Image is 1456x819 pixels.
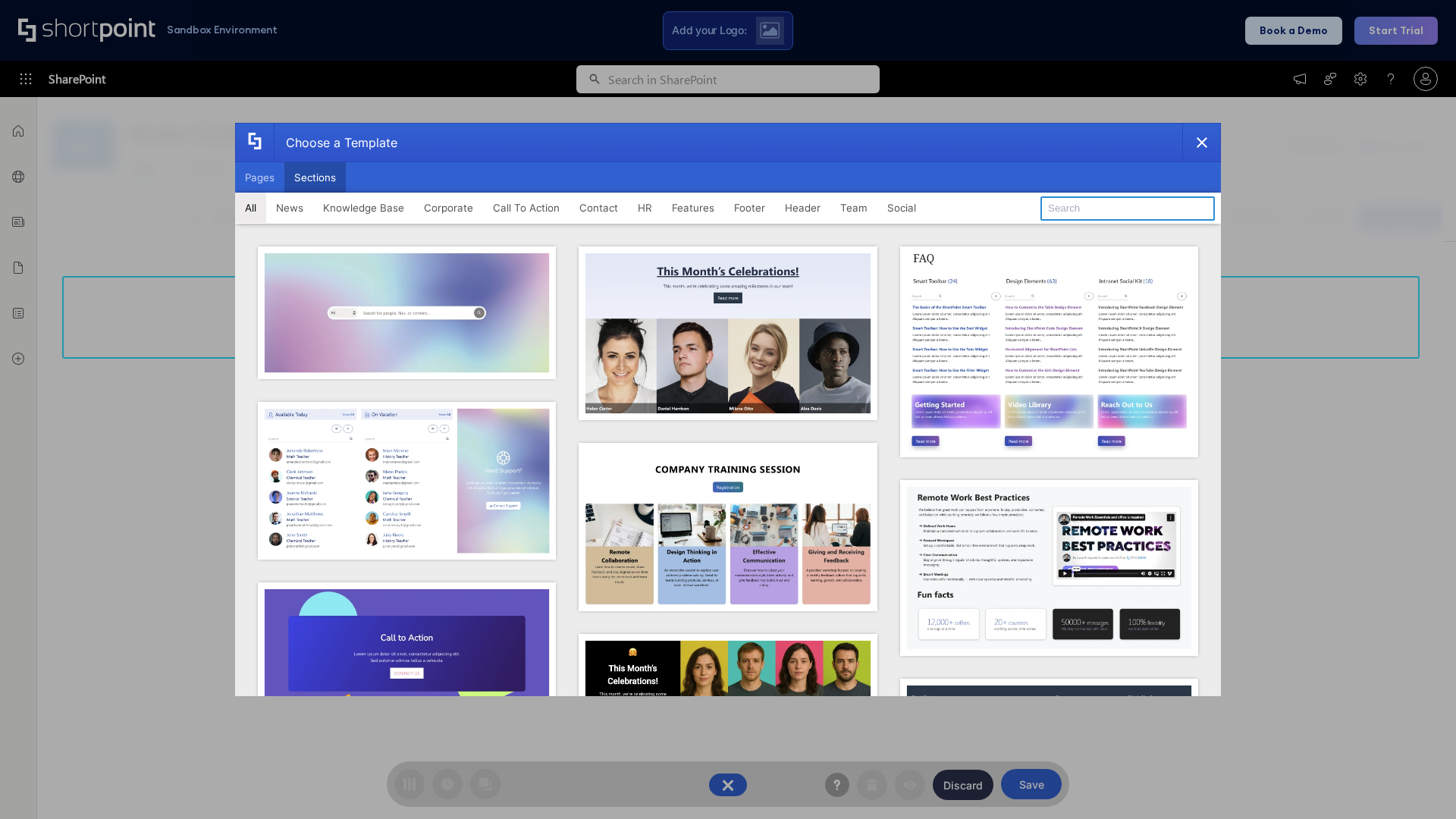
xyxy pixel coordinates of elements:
[570,193,628,223] button: Contact
[877,193,926,223] button: Social
[662,193,724,223] button: Features
[1040,196,1215,221] input: Search
[235,162,284,193] button: Pages
[266,193,313,223] button: News
[724,193,775,223] button: Footer
[775,193,830,223] button: Header
[628,193,662,223] button: HR
[414,193,483,223] button: Corporate
[274,124,397,162] div: Choose a Template
[284,162,346,193] button: Sections
[235,193,266,223] button: All
[483,193,570,223] button: Call To Action
[1183,643,1456,819] iframe: Chat Widget
[235,123,1221,696] div: template selector
[313,193,414,223] button: Knowledge Base
[830,193,877,223] button: Team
